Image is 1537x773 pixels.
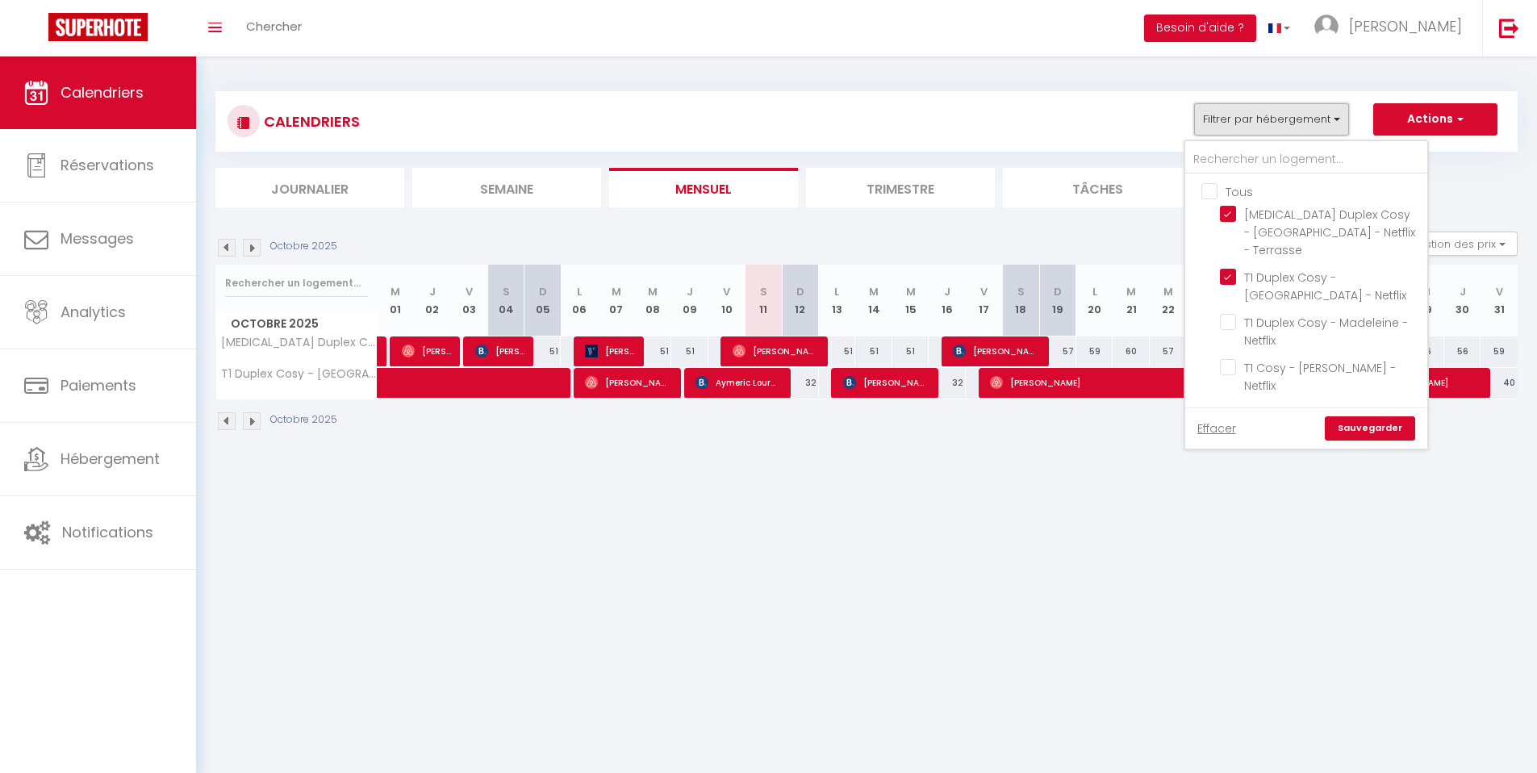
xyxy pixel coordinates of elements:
[695,367,782,398] span: Aymeric Lourme
[487,265,524,336] th: 04
[1194,103,1349,136] button: Filtrer par hébergement
[1113,336,1150,366] div: 60
[391,284,400,299] abbr: M
[524,265,562,336] th: 05
[1197,420,1236,437] a: Effacer
[270,239,337,254] p: Octobre 2025
[1444,265,1481,336] th: 30
[62,522,153,542] span: Notifications
[843,367,929,398] span: [PERSON_NAME]
[1017,284,1025,299] abbr: S
[1244,270,1406,303] span: T1 Duplex Cosy - [GEOGRAPHIC_DATA] - Netflix
[782,368,819,398] div: 32
[708,265,746,336] th: 10
[61,155,154,175] span: Réservations
[635,336,672,366] div: 51
[412,168,601,207] li: Semaine
[1003,168,1192,207] li: Tâches
[61,449,160,469] span: Hébergement
[215,168,404,207] li: Journalier
[635,265,672,336] th: 08
[1496,284,1503,299] abbr: V
[585,336,634,366] span: [PERSON_NAME]
[1244,360,1396,394] span: T1 Cosy - [PERSON_NAME] - Netflix
[1039,265,1076,336] th: 19
[906,284,916,299] abbr: M
[561,265,598,336] th: 06
[855,265,892,336] th: 14
[451,265,488,336] th: 03
[1314,15,1339,39] img: ...
[1092,284,1097,299] abbr: L
[733,336,819,366] span: [PERSON_NAME]
[806,168,995,207] li: Trimestre
[980,284,988,299] abbr: V
[1185,145,1427,174] input: Rechercher un logement...
[1039,336,1076,366] div: 57
[225,269,368,298] input: Rechercher un logement...
[1444,336,1481,366] div: 56
[48,13,148,41] img: Super Booking
[929,265,966,336] th: 16
[219,368,380,380] span: T1 Duplex Cosy - [GEOGRAPHIC_DATA] - Netflix
[1113,265,1150,336] th: 21
[598,265,635,336] th: 07
[929,368,966,398] div: 32
[687,284,693,299] abbr: J
[819,265,856,336] th: 13
[1460,284,1466,299] abbr: J
[1349,16,1462,36] span: [PERSON_NAME]
[1244,315,1408,349] span: T1 Duplex Cosy - Madeleine - Netflix
[1150,265,1187,336] th: 22
[892,336,929,366] div: 51
[539,284,547,299] abbr: D
[990,367,1225,398] span: [PERSON_NAME]
[966,265,1003,336] th: 17
[760,284,767,299] abbr: S
[503,284,510,299] abbr: S
[944,284,950,299] abbr: J
[782,265,819,336] th: 12
[819,336,856,366] div: 51
[585,367,671,398] span: [PERSON_NAME]
[61,375,136,395] span: Paiements
[466,284,473,299] abbr: V
[671,336,708,366] div: 51
[1244,207,1415,258] span: [MEDICAL_DATA] Duplex Cosy - [GEOGRAPHIC_DATA] - Netflix - Terrasse
[61,82,144,102] span: Calendriers
[796,284,804,299] abbr: D
[892,265,929,336] th: 15
[402,336,451,366] span: [PERSON_NAME]
[260,103,360,140] h3: CALENDRIERS
[1481,265,1518,336] th: 31
[1163,284,1173,299] abbr: M
[1076,336,1113,366] div: 59
[1076,265,1113,336] th: 20
[216,312,377,336] span: Octobre 2025
[834,284,839,299] abbr: L
[869,284,879,299] abbr: M
[1481,368,1518,398] div: 40
[414,265,451,336] th: 02
[524,336,562,366] div: 51
[953,336,1039,366] span: [PERSON_NAME]
[1499,18,1519,38] img: logout
[246,18,302,35] span: Chercher
[1397,232,1518,256] button: Gestion des prix
[270,412,337,428] p: Octobre 2025
[1373,103,1497,136] button: Actions
[723,284,730,299] abbr: V
[1150,336,1187,366] div: 57
[1325,416,1415,441] a: Sauvegarder
[61,302,126,322] span: Analytics
[475,336,524,366] span: [PERSON_NAME]
[648,284,658,299] abbr: M
[745,265,782,336] th: 11
[61,228,134,249] span: Messages
[1126,284,1136,299] abbr: M
[378,265,415,336] th: 01
[429,284,436,299] abbr: J
[671,265,708,336] th: 09
[1003,265,1040,336] th: 18
[612,284,621,299] abbr: M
